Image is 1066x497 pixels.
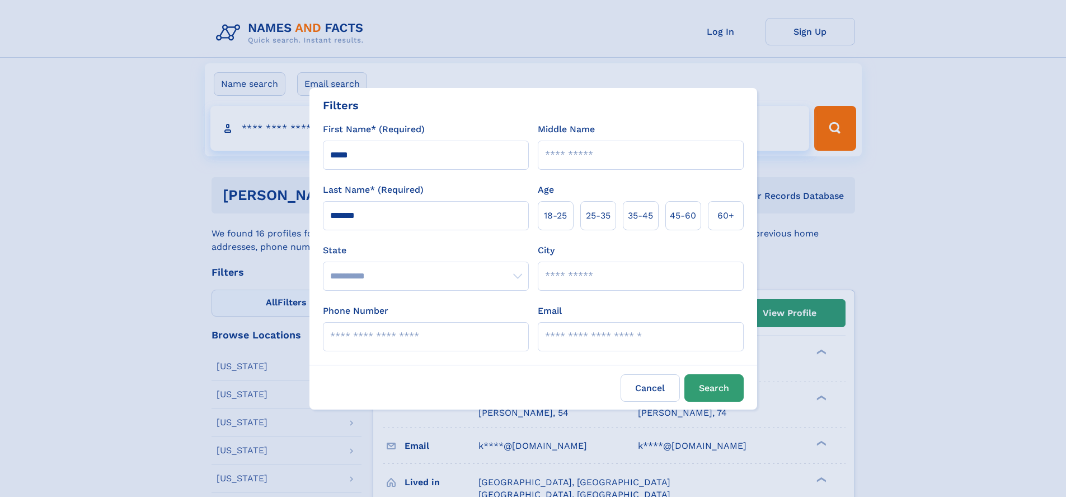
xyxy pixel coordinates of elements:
[323,97,359,114] div: Filters
[538,123,595,136] label: Middle Name
[621,374,680,402] label: Cancel
[538,304,562,318] label: Email
[684,374,744,402] button: Search
[544,209,567,222] span: 18‑25
[323,304,388,318] label: Phone Number
[717,209,734,222] span: 60+
[323,183,424,197] label: Last Name* (Required)
[628,209,653,222] span: 35‑45
[538,244,555,257] label: City
[323,244,529,257] label: State
[538,183,554,197] label: Age
[586,209,611,222] span: 25‑35
[670,209,696,222] span: 45‑60
[323,123,425,136] label: First Name* (Required)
